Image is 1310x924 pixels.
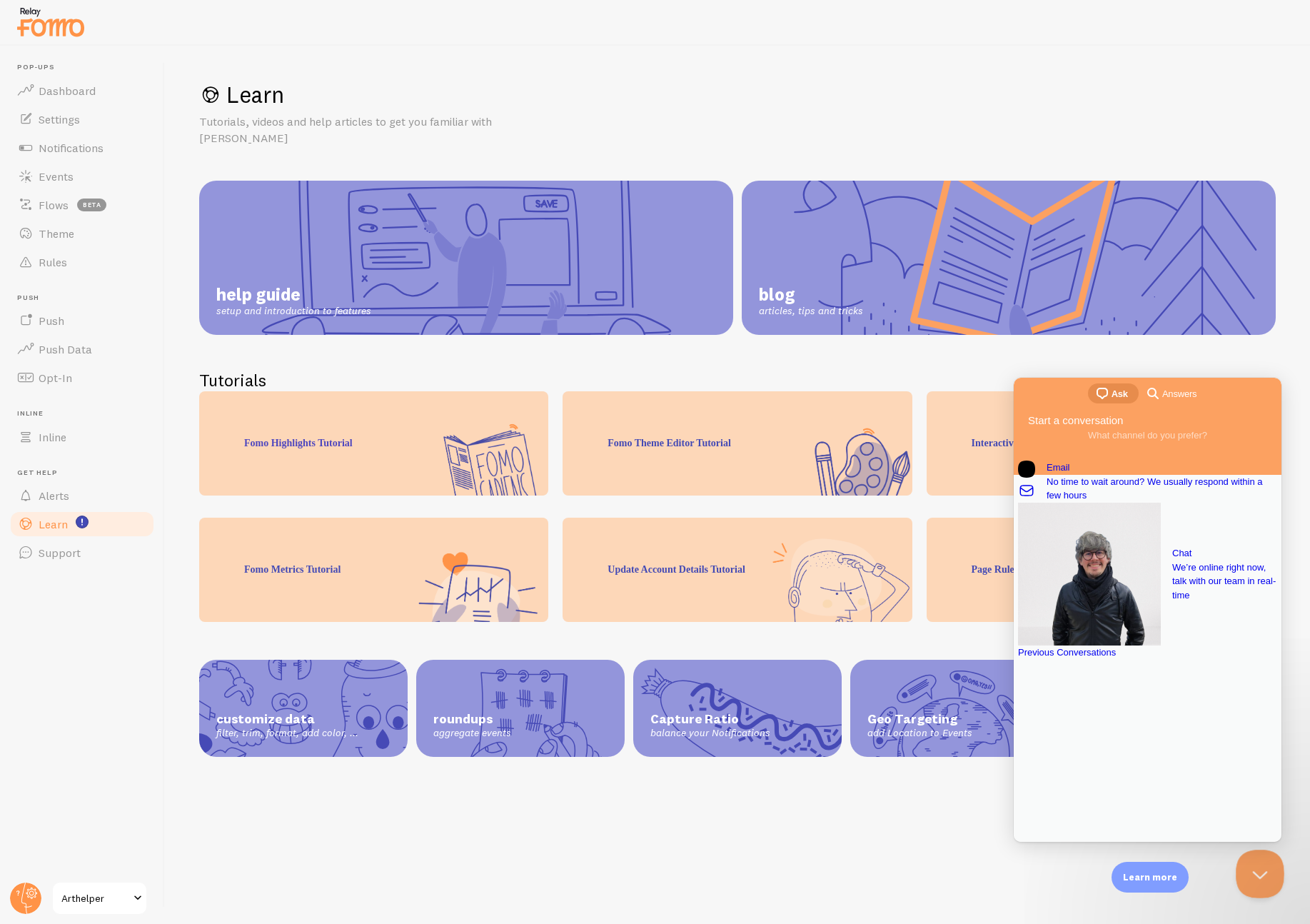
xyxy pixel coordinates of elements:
span: setup and introduction to features [216,305,371,318]
a: blog articles, tips and tricks [742,181,1276,335]
span: Push Data [39,342,92,356]
span: Dashboard [39,84,96,98]
span: Push [39,313,64,328]
div: Fomo Metrics Tutorial [199,518,548,622]
img: fomo-relay-logo-orange.svg [15,4,86,40]
span: balance your Notifications [650,727,825,740]
span: Flows [39,198,69,212]
a: Notifications [9,134,156,162]
div: Update Account Details Tutorial [563,518,912,622]
a: Push Data [9,335,156,363]
a: Dashboard [9,76,156,105]
a: Flows beta [9,191,156,219]
svg: <p>Watch New Feature Tutorials!</p> [76,516,89,528]
span: Notifications [39,141,104,155]
a: Events [9,162,156,191]
span: beta [77,199,106,211]
div: Fomo Highlights Tutorial [199,391,548,496]
span: Get Help [17,468,156,478]
div: Interactive Fomo Demo [927,391,1276,496]
p: Learn more [1123,870,1177,884]
span: Settings [39,112,80,126]
div: Fomo Theme Editor Tutorial [563,391,912,496]
h2: Tutorials [199,369,1276,391]
span: Inline [39,430,66,444]
h1: Learn [199,80,1276,109]
a: Alerts [9,481,156,510]
span: Support [39,546,81,560]
span: help guide [216,283,371,305]
span: filter, trim, format, add color, ... [216,727,391,740]
a: Settings [9,105,156,134]
span: Push [17,293,156,303]
a: Rules [9,248,156,276]
a: Inline [9,423,156,451]
a: Arthelper [51,881,148,915]
span: Arthelper [61,890,129,907]
span: Opt-In [39,371,72,385]
span: Rules [39,255,67,269]
span: roundups [433,711,608,728]
span: aggregate events [433,727,608,740]
span: Inline [17,409,156,418]
iframe: Help Scout Beacon - Close [1236,850,1284,898]
span: Geo Targeting [867,711,1042,728]
iframe: Help Scout Beacon - Live Chat, Contact Form, and Knowledge Base [1014,378,1281,842]
span: Theme [39,226,74,241]
span: customize data [216,711,391,728]
span: Alerts [39,488,69,503]
a: help guide setup and introduction to features [199,181,733,335]
a: Support [9,538,156,567]
span: Capture Ratio [650,711,825,728]
span: blog [759,283,863,305]
a: Learn [9,510,156,538]
span: Learn [39,517,68,531]
a: Opt-In [9,363,156,392]
div: Page Rules Tutorial [927,518,1276,622]
span: Pop-ups [17,63,156,72]
div: Learn more [1112,862,1189,893]
a: Push [9,306,156,335]
span: add Location to Events [867,727,1042,740]
p: Tutorials, videos and help articles to get you familiar with [PERSON_NAME] [199,114,542,146]
span: Events [39,169,74,184]
a: Theme [9,219,156,248]
span: articles, tips and tricks [759,305,863,318]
